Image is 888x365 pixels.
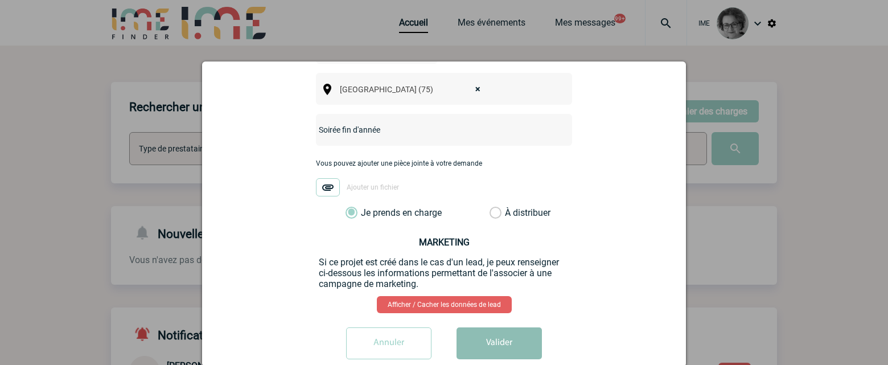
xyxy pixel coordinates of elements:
span: Paris (75) [335,81,492,97]
h3: MARKETING [319,237,569,248]
label: Global [526,32,533,64]
a: Afficher / Cacher les données de lead [377,296,512,313]
label: À distribuer [490,207,501,219]
p: Si ce projet est créé dans le cas d'un lead, je peux renseigner ci-dessous les informations perme... [319,257,569,289]
span: Ajouter un fichier [347,183,399,191]
p: Vous pouvez ajouter une pièce jointe à votre demande [316,159,572,167]
span: × [475,81,480,97]
input: Nom de l'événement [316,122,542,137]
input: Annuler [346,327,431,359]
button: Valider [457,327,542,359]
label: Je prends en charge [346,207,365,219]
